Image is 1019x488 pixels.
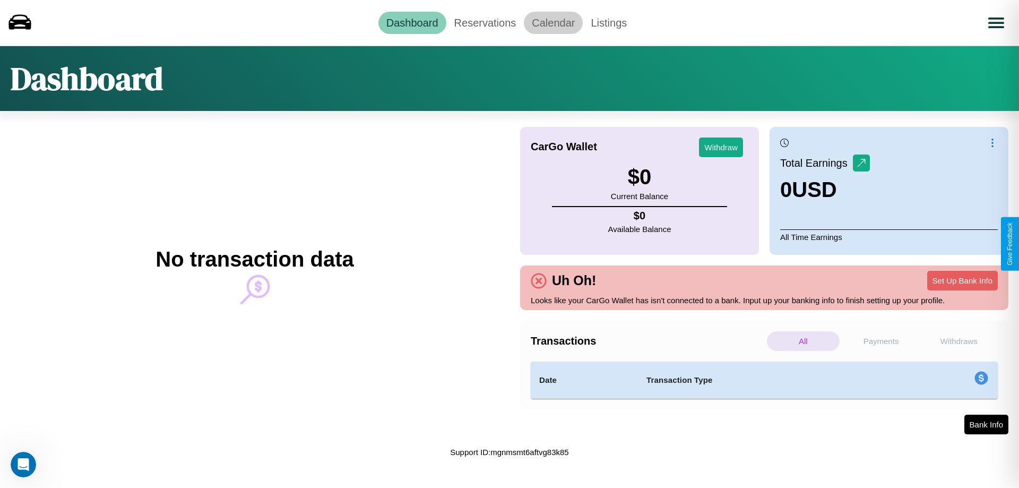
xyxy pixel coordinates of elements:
a: Reservations [446,12,524,34]
p: All Time Earnings [780,229,998,244]
p: Total Earnings [780,153,853,173]
iframe: Intercom live chat [11,452,36,477]
p: Payments [845,331,918,351]
h4: CarGo Wallet [531,141,597,153]
a: Calendar [524,12,583,34]
p: All [767,331,840,351]
button: Open menu [981,8,1011,38]
h3: $ 0 [611,165,668,189]
h4: $ 0 [608,210,671,222]
button: Bank Info [964,415,1008,434]
a: Dashboard [378,12,446,34]
h4: Transactions [531,335,764,347]
h2: No transaction data [156,247,353,271]
div: Give Feedback [1006,222,1014,266]
h3: 0 USD [780,178,870,202]
p: Withdraws [922,331,995,351]
button: Set Up Bank Info [927,271,998,290]
p: Support ID: mgnmsmt6aftvg83k85 [450,445,568,459]
h1: Dashboard [11,57,163,100]
h4: Uh Oh! [547,273,601,288]
table: simple table [531,362,998,399]
p: Current Balance [611,189,668,203]
h4: Transaction Type [646,374,887,387]
button: Withdraw [699,138,743,157]
a: Listings [583,12,635,34]
p: Available Balance [608,222,671,236]
h4: Date [539,374,629,387]
p: Looks like your CarGo Wallet has isn't connected to a bank. Input up your banking info to finish ... [531,293,998,307]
